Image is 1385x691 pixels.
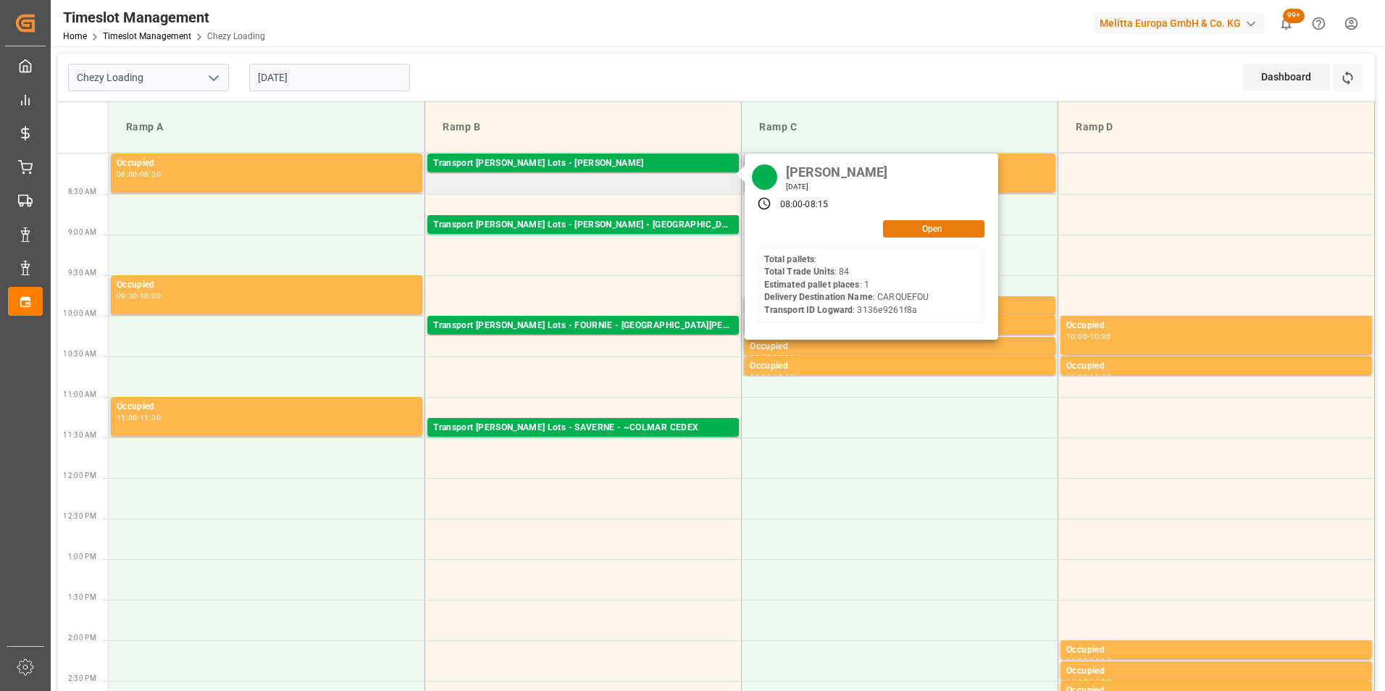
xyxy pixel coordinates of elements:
div: Transport [PERSON_NAME] Lots - [PERSON_NAME] [433,156,733,171]
b: Estimated pallet places [764,280,860,290]
span: 8:30 AM [68,188,96,196]
div: - [138,414,140,421]
input: DD-MM-YYYY [249,64,410,91]
span: 2:00 PM [68,634,96,642]
button: Melitta Europa GmbH & Co. KG [1094,9,1270,37]
div: Pallets: ,TU: 318,City: [GEOGRAPHIC_DATA],Arrival: [DATE] 00:00:00 [433,233,733,245]
span: 11:00 AM [63,390,96,398]
div: 14:15 [1089,658,1110,664]
div: - [1087,679,1089,685]
div: 08:00 [780,198,803,212]
div: Ramp B [437,114,729,141]
b: Delivery Destination Name [764,292,873,302]
div: Pallets: ,TU: 56,City: [GEOGRAPHIC_DATA][PERSON_NAME],Arrival: [DATE] 00:00:00 [433,333,733,345]
span: 9:30 AM [68,269,96,277]
div: 14:00 [1066,658,1087,664]
div: 08:30 [140,171,161,177]
div: Transport [PERSON_NAME] Lots - [PERSON_NAME] - [GEOGRAPHIC_DATA] [433,218,733,233]
div: Transport [PERSON_NAME] Lots - FOURNIE - [GEOGRAPHIC_DATA][PERSON_NAME] [433,319,733,333]
div: Occupied [1066,643,1366,658]
div: Occupied [1066,359,1366,374]
a: Home [63,31,87,41]
div: - [1087,374,1089,380]
div: 10:30 [1066,374,1087,380]
div: - [138,171,140,177]
b: Transport ID Logward [764,305,853,315]
div: - [771,354,773,361]
div: Pallets: ,TU: 84,City: CARQUEFOU,Arrival: [DATE] 00:00:00 [433,171,733,183]
span: 12:00 PM [63,472,96,479]
span: 1:30 PM [68,593,96,601]
div: 09:30 [117,293,138,299]
button: Open [883,220,984,238]
div: 10:30 [773,354,794,361]
div: 14:30 [1089,679,1110,685]
span: 12:30 PM [63,512,96,520]
div: Occupied [1066,319,1366,333]
div: 08:00 [117,171,138,177]
button: Help Center [1302,7,1335,40]
div: [DATE] [781,182,893,192]
div: 10:00 [1066,333,1087,340]
div: 14:15 [1066,679,1087,685]
div: Timeslot Management [63,7,265,28]
div: - [771,374,773,380]
div: Occupied [1066,664,1366,679]
div: 10:45 [773,374,794,380]
div: 10:00 [140,293,161,299]
div: 11:00 [117,414,138,421]
div: : : 84 : 1 : CARQUEFOU : 3136e9261f8a [764,254,929,317]
div: [PERSON_NAME] [781,161,893,182]
span: 2:30 PM [68,674,96,682]
div: - [803,198,805,212]
div: Ramp C [753,114,1046,141]
button: open menu [202,67,224,89]
div: Occupied [117,156,417,171]
div: - [138,293,140,299]
div: - [1087,658,1089,664]
div: Transport [PERSON_NAME] Lots - SAVERNE - ~COLMAR CEDEX [433,421,733,435]
div: Occupied [117,278,417,293]
div: Ramp A [120,114,413,141]
input: Type to search/select [68,64,229,91]
span: 9:00 AM [68,228,96,236]
div: Pallets: 6,TU: 311,City: ~COLMAR CEDEX,Arrival: [DATE] 00:00:00 [433,435,733,448]
b: Total Trade Units [764,267,834,277]
a: Timeslot Management [103,31,191,41]
div: Melitta Europa GmbH & Co. KG [1094,13,1264,34]
div: Dashboard [1243,64,1330,91]
div: 10:45 [1089,374,1110,380]
div: - [1087,333,1089,340]
span: 1:00 PM [68,553,96,561]
span: 11:30 AM [63,431,96,439]
div: 10:15 [750,354,771,361]
span: 10:30 AM [63,350,96,358]
b: Total pallets [764,254,815,264]
span: 10:00 AM [63,309,96,317]
div: Occupied [117,400,417,414]
button: show 100 new notifications [1270,7,1302,40]
div: 08:15 [805,198,828,212]
div: Occupied [750,359,1050,374]
div: 10:30 [750,374,771,380]
div: 10:30 [1089,333,1110,340]
div: Ramp D [1070,114,1363,141]
div: 11:30 [140,414,161,421]
span: 99+ [1283,9,1305,23]
div: Occupied [750,340,1050,354]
